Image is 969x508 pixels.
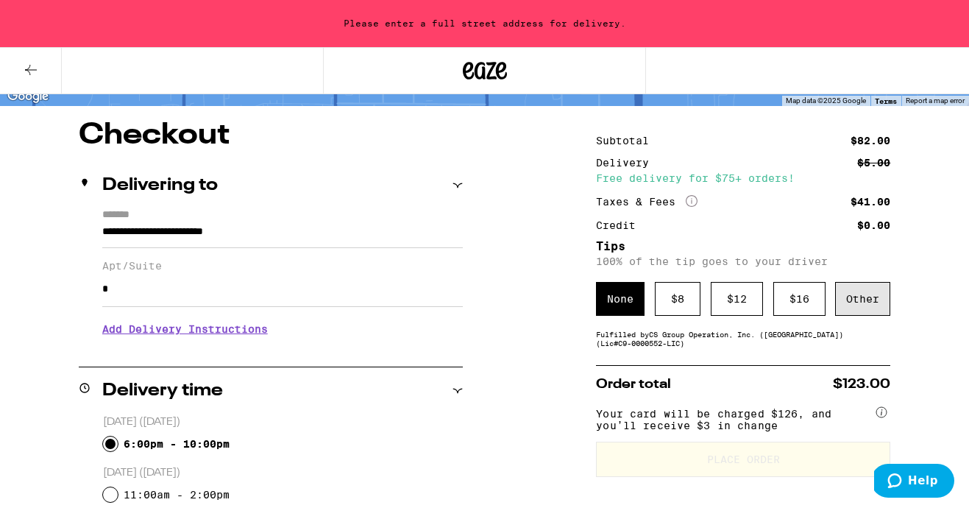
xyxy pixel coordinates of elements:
[875,96,897,105] a: Terms
[596,403,873,431] span: Your card will be charged $126, and you’ll receive $3 in change
[596,282,645,316] div: None
[655,282,700,316] div: $ 8
[711,282,763,316] div: $ 12
[102,260,463,272] label: Apt/Suite
[102,312,463,346] h3: Add Delivery Instructions
[102,177,218,194] h2: Delivering to
[851,197,890,207] div: $41.00
[596,220,646,230] div: Credit
[4,87,52,106] img: Google
[4,87,52,106] a: Open this area in Google Maps (opens a new window)
[124,438,230,450] label: 6:00pm - 10:00pm
[833,378,890,391] span: $123.00
[596,442,890,477] button: Place Order
[874,464,954,501] iframe: Opens a widget where you can find more information
[857,158,890,168] div: $5.00
[786,96,866,105] span: Map data ©2025 Google
[596,241,890,253] h5: Tips
[79,121,463,150] h1: Checkout
[596,158,659,168] div: Delivery
[596,330,890,348] div: Fulfilled by CS Group Operation, Inc. ([GEOGRAPHIC_DATA]) (Lic# C9-0000552-LIC )
[596,195,698,208] div: Taxes & Fees
[124,489,230,501] label: 11:00am - 2:00pm
[102,346,463,358] p: We'll contact you at [PHONE_NUMBER] when we arrive
[103,466,463,480] p: [DATE] ([DATE])
[857,220,890,230] div: $0.00
[596,173,890,183] div: Free delivery for $75+ orders!
[596,378,671,391] span: Order total
[707,454,780,465] span: Place Order
[906,96,965,105] a: Report a map error
[596,255,890,267] p: 100% of the tip goes to your driver
[835,282,890,316] div: Other
[851,135,890,146] div: $82.00
[103,415,463,429] p: [DATE] ([DATE])
[596,135,659,146] div: Subtotal
[102,382,223,400] h2: Delivery time
[773,282,826,316] div: $ 16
